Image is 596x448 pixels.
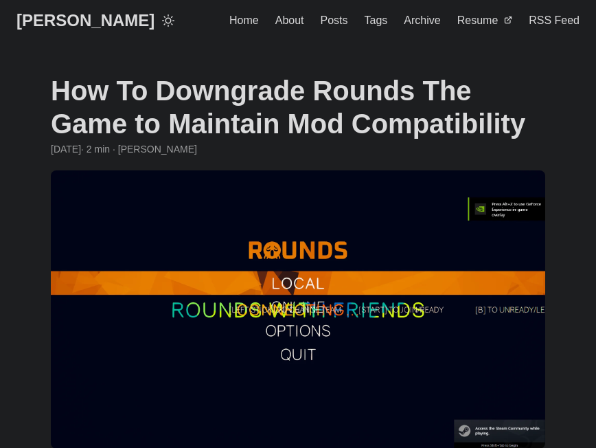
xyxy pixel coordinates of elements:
[275,14,304,26] span: About
[321,14,348,26] span: Posts
[404,14,440,26] span: Archive
[51,142,545,157] div: · 2 min · [PERSON_NAME]
[529,14,580,26] span: RSS Feed
[51,74,545,140] h1: How To Downgrade Rounds The Game to Maintain Mod Compatibility
[229,14,259,26] span: Home
[51,142,81,157] span: 2024-03-24 12:50:54 -0400 -0400
[457,14,498,26] span: Resume
[365,14,388,26] span: Tags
